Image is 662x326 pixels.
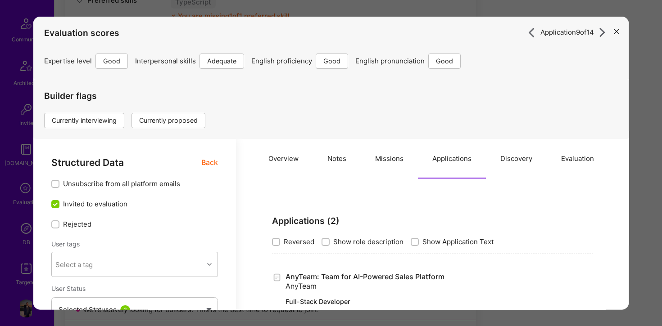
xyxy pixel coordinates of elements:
span: Interpersonal skills [135,56,196,66]
button: Overview [254,138,313,178]
button: Discovery [486,138,547,178]
i: icon Application [272,272,282,282]
div: Good [95,53,128,68]
span: Rejected [63,219,91,229]
span: English proficiency [251,56,312,66]
div: modal [33,16,629,310]
span: Show Application Text [422,237,494,246]
i: icon Chevron [207,262,212,267]
div: Adequate [200,53,244,68]
div: Currently interviewing [44,112,124,128]
span: Unsubscribe from all platform emails [63,179,180,188]
h4: Evaluation scores [44,28,618,38]
span: User Status [51,285,86,292]
button: Evaluation [547,138,608,178]
span: Structured Data [51,156,124,168]
button: Missions [361,138,418,178]
div: Good [428,53,461,68]
div: Select a tag [55,259,92,269]
span: Back [201,156,218,168]
span: Expertise level [44,56,92,66]
a: AnyTeam: Team for AI-Powered Sales PlatformAnyTeamFull-Stack DeveloperElectron [286,272,523,321]
div: Created [272,272,286,282]
img: caret [206,308,212,311]
i: icon Close [614,29,619,34]
span: Show role description [333,237,404,246]
button: Applications [418,138,486,178]
span: Reversed [284,237,314,246]
span: AnyTeam [286,281,317,290]
div: 2 [120,305,130,314]
p: Full-Stack Developer [286,297,523,306]
div: Good [316,53,348,68]
span: Application 9 of 14 [540,27,594,37]
h4: Builder flags [44,91,213,101]
i: icon ArrowRight [597,27,608,37]
button: Notes [313,138,361,178]
span: Invited to evaluation [63,199,127,209]
strong: Applications ( 2 ) [272,215,340,226]
i: icon ArrowRight [526,27,537,37]
label: User tags [51,240,80,248]
span: English pronunciation [355,56,425,66]
div: Currently proposed [131,112,205,128]
span: Selected Statuses [59,305,117,313]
